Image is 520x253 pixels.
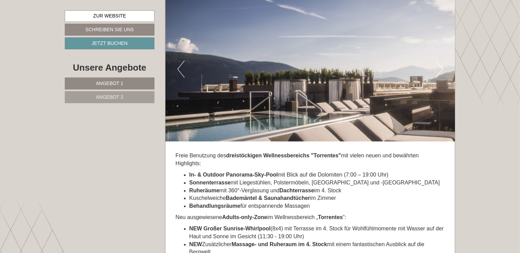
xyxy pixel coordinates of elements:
strong: NEW [189,226,202,232]
li: Kuschelweiche im Zimmer [189,195,445,203]
div: Unsere Angebote [65,61,154,74]
li: (8x4) mit Terrasse im 4. Stock für Wohlfühlmomente mit Wasser auf der Haut und Sonne im Gesicht (... [189,225,445,241]
strong: Behandlungsräume [189,203,240,209]
button: Next [436,61,443,78]
a: Schreiben Sie uns [65,24,154,36]
a: Zur Website [65,10,154,22]
p: Neu ausgewiesene im Wellnessbereich „ “: [176,214,445,222]
p: Freie Benutzung des mit vielen neuen und bewährten Highlights: [176,152,445,168]
li: mit 360°-Verglasung und im 4. Stock [189,187,445,195]
strong: Ruheräume [189,188,220,194]
strong: Großer Sunrise-Whirlpool [203,226,271,232]
button: Previous [177,61,185,78]
strong: Sonnenterrasse [189,180,231,186]
li: mit Liegestühlen, Polstermöbeln, [GEOGRAPHIC_DATA] und -[GEOGRAPHIC_DATA] [189,179,445,187]
a: Jetzt buchen [65,37,154,49]
strong: Bademäntel & Saunahandtücher [226,195,310,201]
strong: Torrentes [318,215,343,220]
strong: dreistöckigen Wellnessbereichs "Torrentes" [226,153,341,159]
strong: NEW [189,242,202,248]
span: Angebot 2 [96,94,123,100]
strong: Massage- und Ruheraum im 4. Stock [232,242,327,248]
strong: In- & Outdoor Panorama-Sky-Pool [189,172,278,178]
span: Angebot 1 [96,81,123,86]
li: für entspannende Massagen [189,203,445,210]
strong: Dachterrasse [280,188,314,194]
li: mit Blick auf die Dolomiten (7:00 – 19:00 Uhr) [189,171,445,179]
strong: Adults-only-Zone [222,215,268,220]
